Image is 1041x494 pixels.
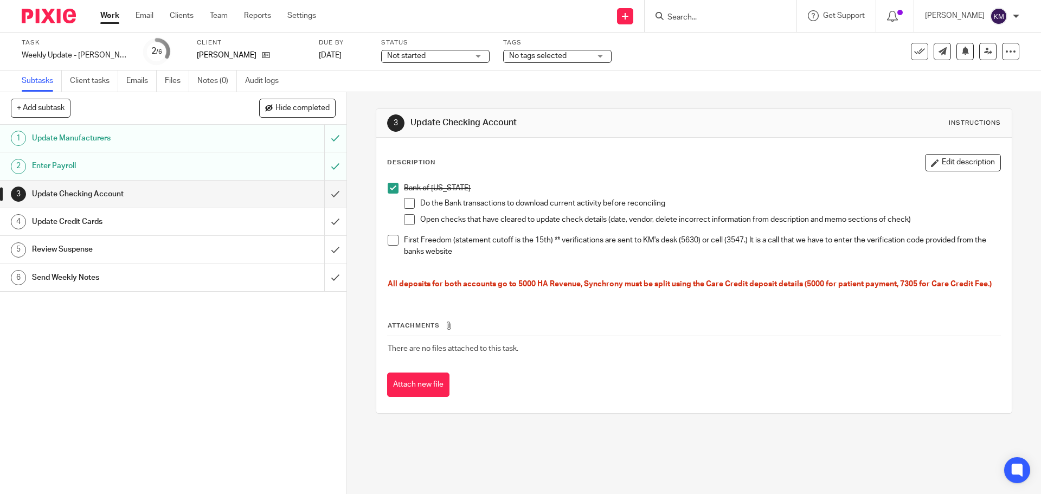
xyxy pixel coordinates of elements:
[410,117,717,129] h1: Update Checking Account
[420,198,1000,209] p: Do the Bank transactions to download current activity before reconciling
[388,323,440,329] span: Attachments
[823,12,865,20] span: Get Support
[32,241,220,258] h1: Review Suspense
[22,70,62,92] a: Subtasks
[22,50,130,61] div: Weekly Update - McGlothlin
[387,114,404,132] div: 3
[275,104,330,113] span: Hide completed
[509,52,567,60] span: No tags selected
[22,50,130,61] div: Weekly Update - [PERSON_NAME]
[11,159,26,174] div: 2
[32,186,220,202] h1: Update Checking Account
[503,39,612,47] label: Tags
[11,270,26,285] div: 6
[666,13,764,23] input: Search
[126,70,157,92] a: Emails
[925,154,1001,171] button: Edit description
[245,70,287,92] a: Audit logs
[22,9,76,23] img: Pixie
[259,99,336,117] button: Hide completed
[287,10,316,21] a: Settings
[420,214,1000,225] p: Open checks that have cleared to update check details (date, vendor, delete incorrect information...
[404,235,1000,257] p: First Freedom (statement cutoff is the 15th) ** verifications are sent to KM's desk (5630) or cel...
[387,373,449,397] button: Attach new file
[22,39,130,47] label: Task
[990,8,1007,25] img: svg%3E
[387,52,426,60] span: Not started
[11,242,26,258] div: 5
[70,70,118,92] a: Client tasks
[319,39,368,47] label: Due by
[949,119,1001,127] div: Instructions
[11,131,26,146] div: 1
[32,214,220,230] h1: Update Credit Cards
[170,10,194,21] a: Clients
[32,130,220,146] h1: Update Manufacturers
[388,280,992,288] span: All deposits for both accounts go to 5000 HA Revenue, Synchrony must be split using the Care Cred...
[11,187,26,202] div: 3
[100,10,119,21] a: Work
[151,45,162,57] div: 2
[210,10,228,21] a: Team
[381,39,490,47] label: Status
[11,214,26,229] div: 4
[136,10,153,21] a: Email
[165,70,189,92] a: Files
[197,50,256,61] p: [PERSON_NAME]
[387,158,435,167] p: Description
[388,345,518,352] span: There are no files attached to this task.
[197,70,237,92] a: Notes (0)
[32,158,220,174] h1: Enter Payroll
[404,183,1000,194] p: Bank of [US_STATE]
[925,10,985,21] p: [PERSON_NAME]
[319,52,342,59] span: [DATE]
[32,270,220,286] h1: Send Weekly Notes
[11,99,70,117] button: + Add subtask
[156,49,162,55] small: /6
[197,39,305,47] label: Client
[244,10,271,21] a: Reports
